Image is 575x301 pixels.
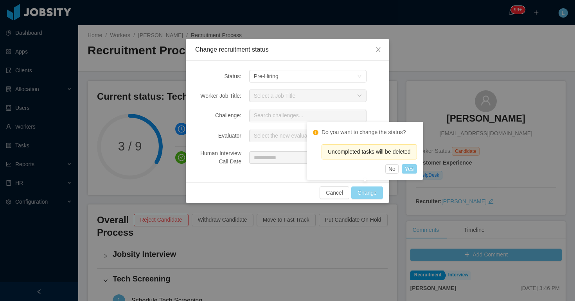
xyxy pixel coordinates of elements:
div: Status: [195,72,241,81]
i: icon: down [357,93,362,99]
button: Close [367,39,389,61]
i: icon: exclamation-circle [313,130,318,135]
button: No [385,164,399,174]
i: icon: close [375,47,381,53]
text: Do you want to change the status? [322,129,406,135]
div: Change recruitment status [195,45,380,54]
div: Select a Job Title [254,92,353,100]
div: Challenge: [195,111,241,120]
button: Change [351,186,383,199]
span: Uncompleted tasks will be deleted [328,149,411,155]
button: Yes [402,164,417,174]
div: Human Interview Call Date [195,149,241,166]
div: Worker Job Title: [195,92,241,100]
div: Pre-Hiring [254,70,279,82]
i: icon: down [357,74,362,79]
button: Cancel [320,186,349,199]
div: Evaluator [195,132,241,140]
